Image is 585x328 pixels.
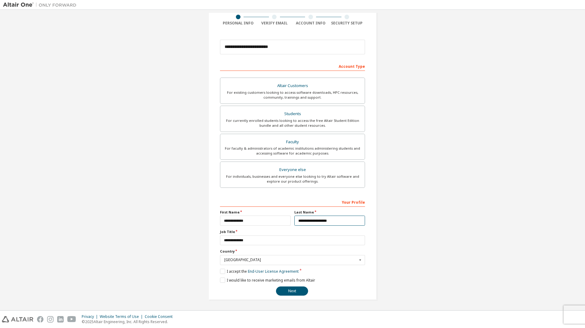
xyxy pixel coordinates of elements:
button: Next [276,286,308,296]
div: Verify Email [256,21,293,26]
img: linkedin.svg [57,316,64,323]
img: altair_logo.svg [2,316,33,323]
div: [GEOGRAPHIC_DATA] [224,258,357,262]
label: I would like to receive marketing emails from Altair [220,278,315,283]
img: facebook.svg [37,316,43,323]
div: Faculty [224,138,361,146]
div: Security Setup [329,21,365,26]
div: For existing customers looking to access software downloads, HPC resources, community, trainings ... [224,90,361,100]
img: Altair One [3,2,80,8]
img: instagram.svg [47,316,54,323]
label: Country [220,249,365,254]
div: Privacy [82,314,100,319]
label: First Name [220,210,291,215]
div: Students [224,110,361,118]
label: Job Title [220,229,365,234]
div: Your Profile [220,197,365,207]
div: Account Type [220,61,365,71]
a: End-User License Agreement [248,269,299,274]
div: Account Info [292,21,329,26]
div: Altair Customers [224,82,361,90]
div: Website Terms of Use [100,314,145,319]
p: © 2025 Altair Engineering, Inc. All Rights Reserved. [82,319,176,324]
div: For individuals, businesses and everyone else looking to try Altair software and explore our prod... [224,174,361,184]
label: I accept the [220,269,299,274]
div: Cookie Consent [145,314,176,319]
label: Last Name [294,210,365,215]
img: youtube.svg [67,316,76,323]
div: Personal Info [220,21,256,26]
div: For faculty & administrators of academic institutions administering students and accessing softwa... [224,146,361,156]
div: For currently enrolled students looking to access the free Altair Student Edition bundle and all ... [224,118,361,128]
div: Everyone else [224,166,361,174]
